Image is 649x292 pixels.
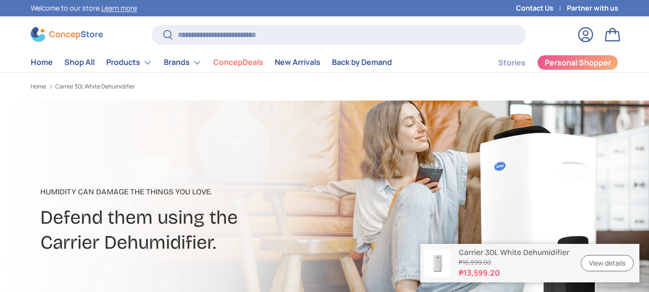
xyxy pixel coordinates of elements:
a: New Arrivals [275,53,320,72]
p: Carrier 30L White Dehumidifier [459,248,569,257]
summary: Products [100,53,158,72]
a: Stories [498,53,526,72]
a: Back by Demand [332,53,392,72]
nav: Breadcrumbs [31,82,342,91]
strong: ₱13,599.20 [459,267,569,279]
a: Brands [164,53,202,72]
img: carrier-dehumidifier-30-liter-full-view-concepstore [424,250,451,277]
a: Carrier 30L White Dehumidifier [55,84,135,89]
nav: Primary [31,53,392,72]
a: Home [31,53,53,72]
a: Contact Us [516,3,567,13]
a: View details [581,255,634,272]
p: Humidity can damage the things you love. [40,186,409,198]
a: Shop All [64,53,95,72]
a: Home [31,84,46,89]
a: Products [106,53,152,72]
a: Partner with us [567,3,618,13]
a: Learn more [101,3,137,13]
nav: Secondary [475,53,618,72]
a: ConcepDeals [213,53,263,72]
summary: Brands [158,53,208,72]
s: ₱16,999.00 [459,258,569,267]
a: Personal Shopper [537,55,618,70]
img: ConcepStore [31,27,103,42]
p: Welcome to our store. [31,3,137,13]
h2: Defend them using the Carrier Dehumidifier. [40,205,409,255]
span: Personal Shopper [545,59,611,66]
